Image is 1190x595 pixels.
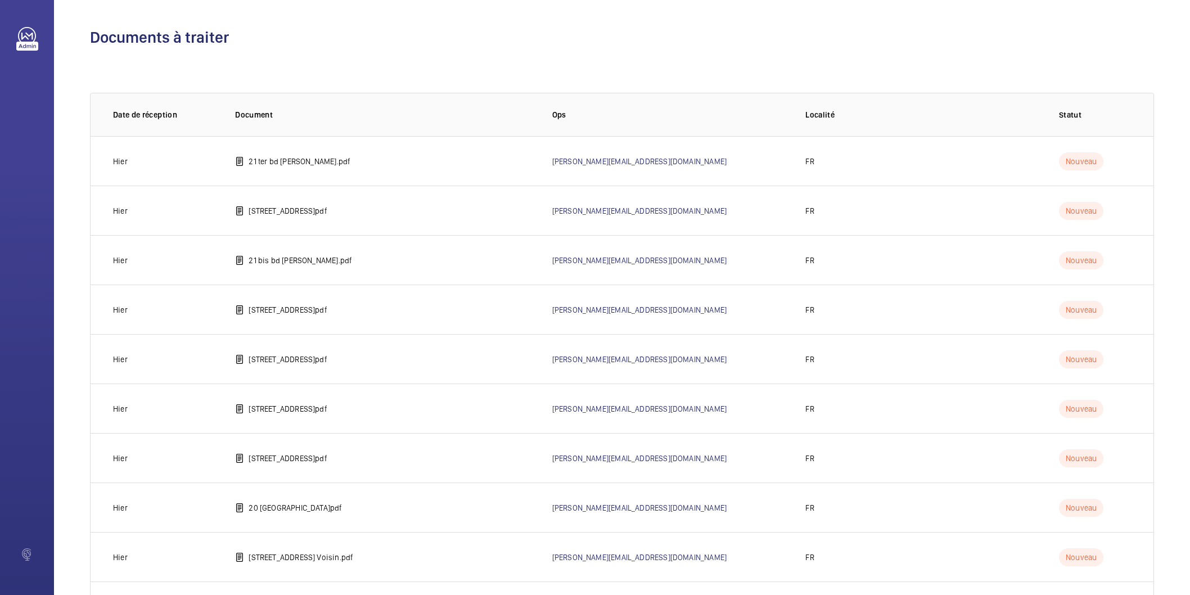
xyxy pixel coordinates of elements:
[113,109,217,120] p: Date de réception
[249,403,327,414] p: [STREET_ADDRESS]pdf
[805,403,814,414] p: FR
[805,502,814,513] p: FR
[249,453,327,464] p: [STREET_ADDRESS]pdf
[1059,449,1103,467] p: Nouveau
[113,354,128,365] p: Hier
[552,454,727,463] a: [PERSON_NAME][EMAIL_ADDRESS][DOMAIN_NAME]
[552,503,727,512] a: [PERSON_NAME][EMAIL_ADDRESS][DOMAIN_NAME]
[1059,400,1103,418] p: Nouveau
[249,304,327,315] p: [STREET_ADDRESS]pdf
[249,552,353,563] p: [STREET_ADDRESS] Voisin.pdf
[552,109,788,120] p: Ops
[113,156,128,167] p: Hier
[113,453,128,464] p: Hier
[249,205,327,217] p: [STREET_ADDRESS]pdf
[113,552,128,563] p: Hier
[805,205,814,217] p: FR
[1059,499,1103,517] p: Nouveau
[1059,202,1103,220] p: Nouveau
[249,502,342,513] p: 20 [GEOGRAPHIC_DATA]pdf
[249,156,350,167] p: 21 ter bd [PERSON_NAME].pdf
[805,552,814,563] p: FR
[552,553,727,562] a: [PERSON_NAME][EMAIL_ADDRESS][DOMAIN_NAME]
[1059,251,1103,269] p: Nouveau
[805,354,814,365] p: FR
[552,256,727,265] a: [PERSON_NAME][EMAIL_ADDRESS][DOMAIN_NAME]
[113,205,128,217] p: Hier
[1059,301,1103,319] p: Nouveau
[552,206,727,215] a: [PERSON_NAME][EMAIL_ADDRESS][DOMAIN_NAME]
[113,255,128,266] p: Hier
[552,404,727,413] a: [PERSON_NAME][EMAIL_ADDRESS][DOMAIN_NAME]
[805,109,1041,120] p: Localité
[235,109,534,120] p: Document
[249,354,327,365] p: [STREET_ADDRESS]pdf
[805,156,814,167] p: FR
[1059,109,1131,120] p: Statut
[1059,152,1103,170] p: Nouveau
[1059,350,1103,368] p: Nouveau
[552,305,727,314] a: [PERSON_NAME][EMAIL_ADDRESS][DOMAIN_NAME]
[805,304,814,315] p: FR
[552,355,727,364] a: [PERSON_NAME][EMAIL_ADDRESS][DOMAIN_NAME]
[113,304,128,315] p: Hier
[113,502,128,513] p: Hier
[805,453,814,464] p: FR
[1059,548,1103,566] p: Nouveau
[552,157,727,166] a: [PERSON_NAME][EMAIL_ADDRESS][DOMAIN_NAME]
[249,255,352,266] p: 21 bis bd [PERSON_NAME].pdf
[90,27,1154,48] h1: Documents à traiter
[113,403,128,414] p: Hier
[805,255,814,266] p: FR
